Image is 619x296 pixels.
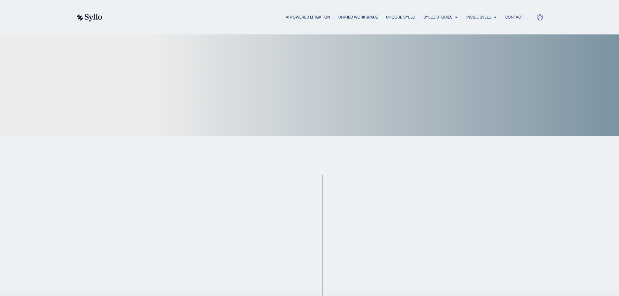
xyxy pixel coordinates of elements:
[505,14,523,20] a: Contact
[423,14,453,20] a: Syllo Stories
[466,14,492,20] a: Inside Syllo
[386,14,415,20] a: Choose Syllo
[115,14,523,20] nav: Menu
[338,14,378,20] a: Unified Workspace
[76,14,102,21] img: syllo
[286,14,330,20] a: AI Powered Litigation
[115,14,523,20] div: Menu Toggle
